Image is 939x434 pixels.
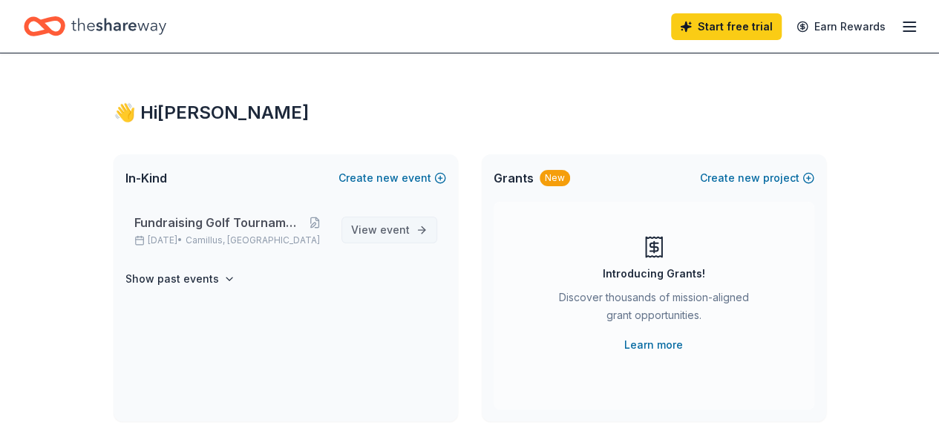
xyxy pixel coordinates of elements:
button: Createnewproject [700,169,814,187]
p: [DATE] • [134,234,330,246]
a: Start free trial [671,13,782,40]
button: Createnewevent [338,169,446,187]
span: new [738,169,760,187]
div: New [540,170,570,186]
span: event [380,223,410,236]
span: Fundraising Golf Tournament [134,214,301,231]
div: 👋 Hi [PERSON_NAME] [114,101,826,125]
span: Grants [494,169,534,187]
span: new [376,169,399,187]
span: Camillus, [GEOGRAPHIC_DATA] [186,234,320,246]
a: View event [341,217,437,243]
h4: Show past events [125,270,219,288]
div: Discover thousands of mission-aligned grant opportunities. [553,289,755,330]
a: Home [24,9,166,44]
a: Learn more [624,336,683,354]
a: Earn Rewards [788,13,894,40]
span: View [351,221,410,239]
div: Introducing Grants! [603,265,705,283]
span: In-Kind [125,169,167,187]
button: Show past events [125,270,235,288]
